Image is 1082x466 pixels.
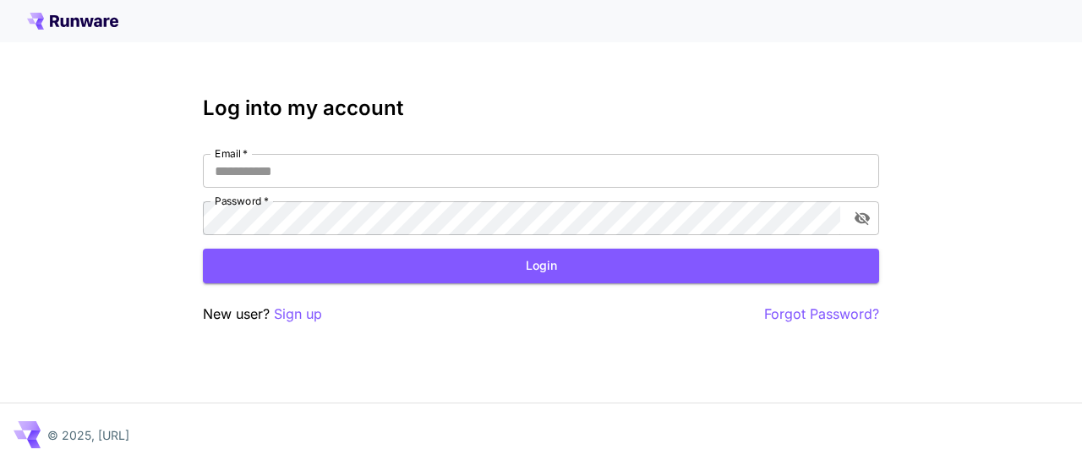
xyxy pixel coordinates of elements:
[215,194,269,208] label: Password
[203,249,879,283] button: Login
[764,304,879,325] button: Forgot Password?
[203,304,322,325] p: New user?
[47,426,129,444] p: © 2025, [URL]
[203,96,879,120] h3: Log into my account
[847,203,877,233] button: toggle password visibility
[274,304,322,325] button: Sign up
[215,146,248,161] label: Email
